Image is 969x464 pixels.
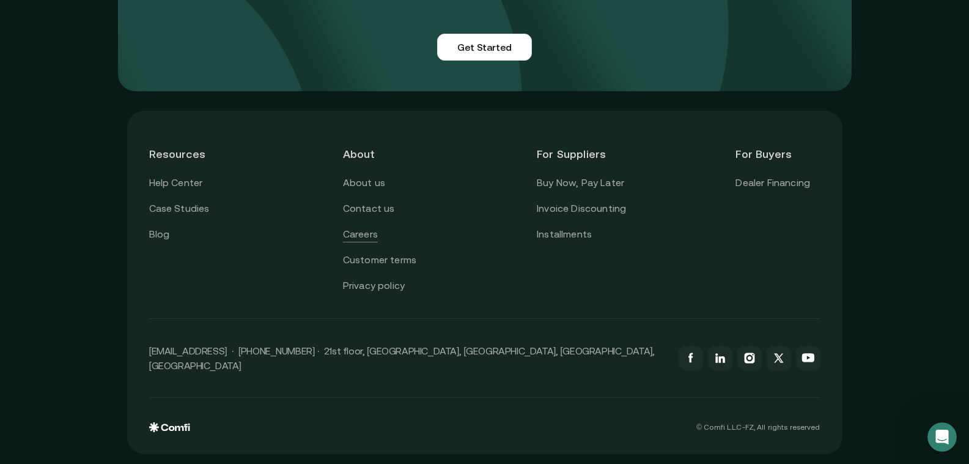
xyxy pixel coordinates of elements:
a: Contact us [343,201,395,217]
header: For Suppliers [537,133,626,175]
a: Dealer Financing [735,175,810,191]
a: Blog [149,226,170,242]
a: Invoice Discounting [537,201,626,217]
a: Help Center [149,175,203,191]
a: About us [343,175,385,191]
header: For Buyers [735,133,820,175]
a: Careers [343,226,378,242]
a: Installments [537,226,592,242]
a: Case Studies [149,201,210,217]
a: Buy Now, Pay Later [537,175,624,191]
iframe: Intercom live chat [927,422,957,452]
a: Get Started [437,34,532,61]
p: © Comfi L.L.C-FZ, All rights reserved [696,423,820,432]
a: Customer terms [343,252,416,268]
header: Resources [149,133,234,175]
a: Privacy policy [343,278,405,294]
header: About [343,133,427,175]
p: [EMAIL_ADDRESS] · [PHONE_NUMBER] · 21st floor, [GEOGRAPHIC_DATA], [GEOGRAPHIC_DATA], [GEOGRAPHIC_... [149,343,666,373]
img: comfi logo [149,422,190,432]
